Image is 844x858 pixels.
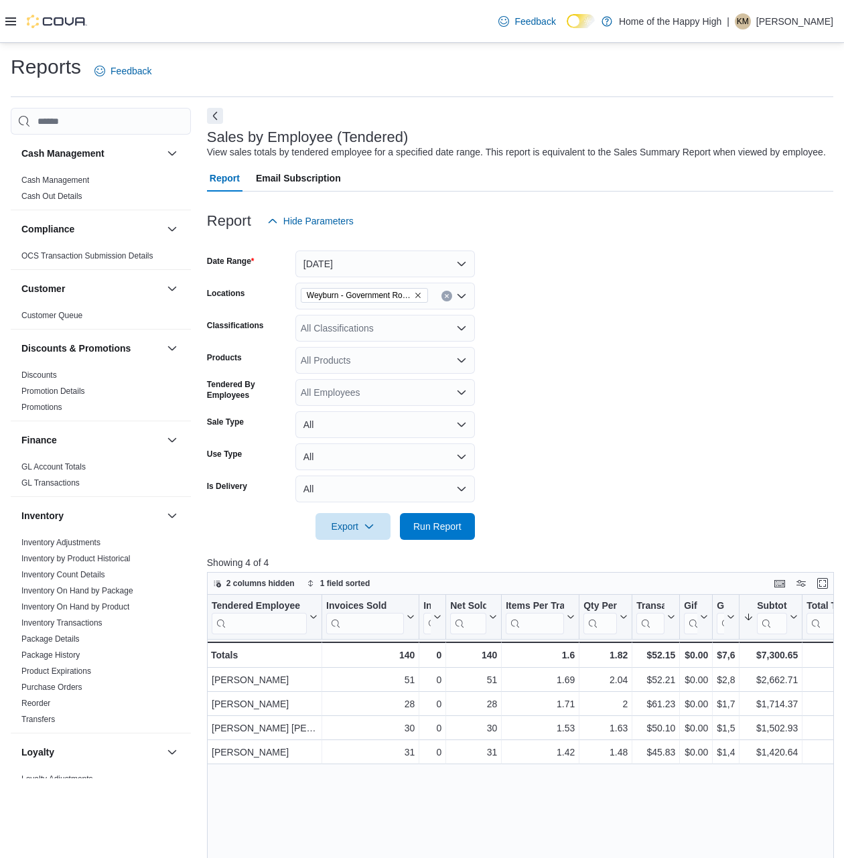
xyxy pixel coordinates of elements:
[583,600,628,634] button: Qty Per Transaction
[164,340,180,356] button: Discounts & Promotions
[324,513,382,540] span: Export
[423,696,441,712] div: 0
[164,744,180,760] button: Loyalty
[164,508,180,524] button: Inventory
[21,147,104,160] h3: Cash Management
[717,600,724,613] div: Gross Sales
[89,58,157,84] a: Feedback
[717,672,735,688] div: $2,821.47
[636,744,675,760] div: $45.83
[583,600,617,634] div: Qty Per Transaction
[684,647,708,663] div: $0.00
[262,208,359,234] button: Hide Parameters
[21,650,80,660] span: Package History
[756,13,833,29] p: [PERSON_NAME]
[21,509,161,522] button: Inventory
[21,175,89,185] a: Cash Management
[211,647,318,663] div: Totals
[414,291,422,299] button: Remove Weyburn - Government Road - Fire & Flower from selection in this group
[744,744,798,760] div: $1,420.64
[326,720,415,736] div: 30
[744,600,798,634] button: Subtotal
[210,165,240,192] span: Report
[636,696,675,712] div: $61.23
[815,575,831,591] button: Enter fullscreen
[207,449,242,459] label: Use Type
[207,129,409,145] h3: Sales by Employee (Tendered)
[423,720,441,736] div: 0
[207,145,826,159] div: View sales totals by tendered employee for a specified date range. This report is equivalent to t...
[423,647,441,663] div: 0
[164,221,180,237] button: Compliance
[11,172,191,210] div: Cash Management
[21,586,133,595] a: Inventory On Hand by Package
[212,600,318,634] button: Tendered Employee
[326,600,415,634] button: Invoices Sold
[493,8,561,35] a: Feedback
[295,476,475,502] button: All
[21,715,55,724] a: Transfers
[207,556,841,569] p: Showing 4 of 4
[21,618,102,628] a: Inventory Transactions
[684,600,697,613] div: Gift Cards
[636,647,675,663] div: $52.15
[735,13,751,29] div: Katelyn McCallum
[506,600,564,634] div: Items Per Transaction
[21,618,102,628] span: Inventory Transactions
[21,433,57,447] h3: Finance
[21,433,161,447] button: Finance
[744,672,798,688] div: $2,662.71
[320,578,370,589] span: 1 field sorted
[456,323,467,334] button: Open list of options
[207,417,244,427] label: Sale Type
[21,537,100,548] span: Inventory Adjustments
[21,682,82,693] span: Purchase Orders
[441,291,452,301] button: Clear input
[684,720,708,736] div: $0.00
[283,214,354,228] span: Hide Parameters
[307,289,411,302] span: Weyburn - Government Road - Fire & Flower
[21,386,85,397] span: Promotion Details
[21,666,91,676] a: Product Expirations
[326,744,415,760] div: 31
[11,771,191,808] div: Loyalty
[717,600,735,634] button: Gross Sales
[21,699,50,708] a: Reorder
[21,570,105,579] a: Inventory Count Details
[636,672,675,688] div: $52.21
[11,459,191,496] div: Finance
[636,600,664,634] div: Transaction Average
[207,481,247,492] label: Is Delivery
[21,282,161,295] button: Customer
[506,696,575,712] div: 1.71
[21,251,153,261] a: OCS Transaction Submission Details
[793,575,809,591] button: Display options
[326,600,404,634] div: Invoices Sold
[717,720,735,736] div: $1,563.78
[21,509,64,522] h3: Inventory
[295,443,475,470] button: All
[567,28,567,29] span: Dark Mode
[636,600,675,634] button: Transaction Average
[450,672,497,688] div: 51
[506,672,575,688] div: 1.69
[400,513,475,540] button: Run Report
[21,634,80,644] a: Package Details
[21,461,86,472] span: GL Account Totals
[684,672,708,688] div: $0.00
[717,600,724,634] div: Gross Sales
[456,387,467,398] button: Open list of options
[506,600,575,634] button: Items Per Transaction
[21,745,54,759] h3: Loyalty
[212,696,318,712] div: [PERSON_NAME]
[21,251,153,261] span: OCS Transaction Submission Details
[295,411,475,438] button: All
[636,600,664,613] div: Transaction Average
[207,108,223,124] button: Next
[21,310,82,321] span: Customer Queue
[21,569,105,580] span: Inventory Count Details
[21,585,133,596] span: Inventory On Hand by Package
[21,192,82,201] a: Cash Out Details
